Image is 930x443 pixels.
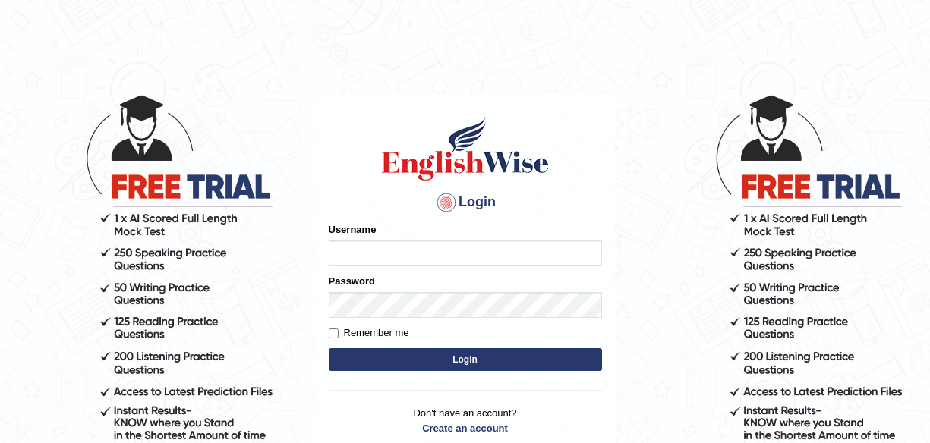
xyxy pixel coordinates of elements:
[329,328,339,338] input: Remember me
[329,190,602,215] h4: Login
[329,348,602,371] button: Login
[379,115,552,183] img: Logo of English Wise sign in for intelligent practice with AI
[329,325,409,341] label: Remember me
[329,421,602,435] a: Create an account
[329,274,375,288] label: Password
[329,222,377,237] label: Username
